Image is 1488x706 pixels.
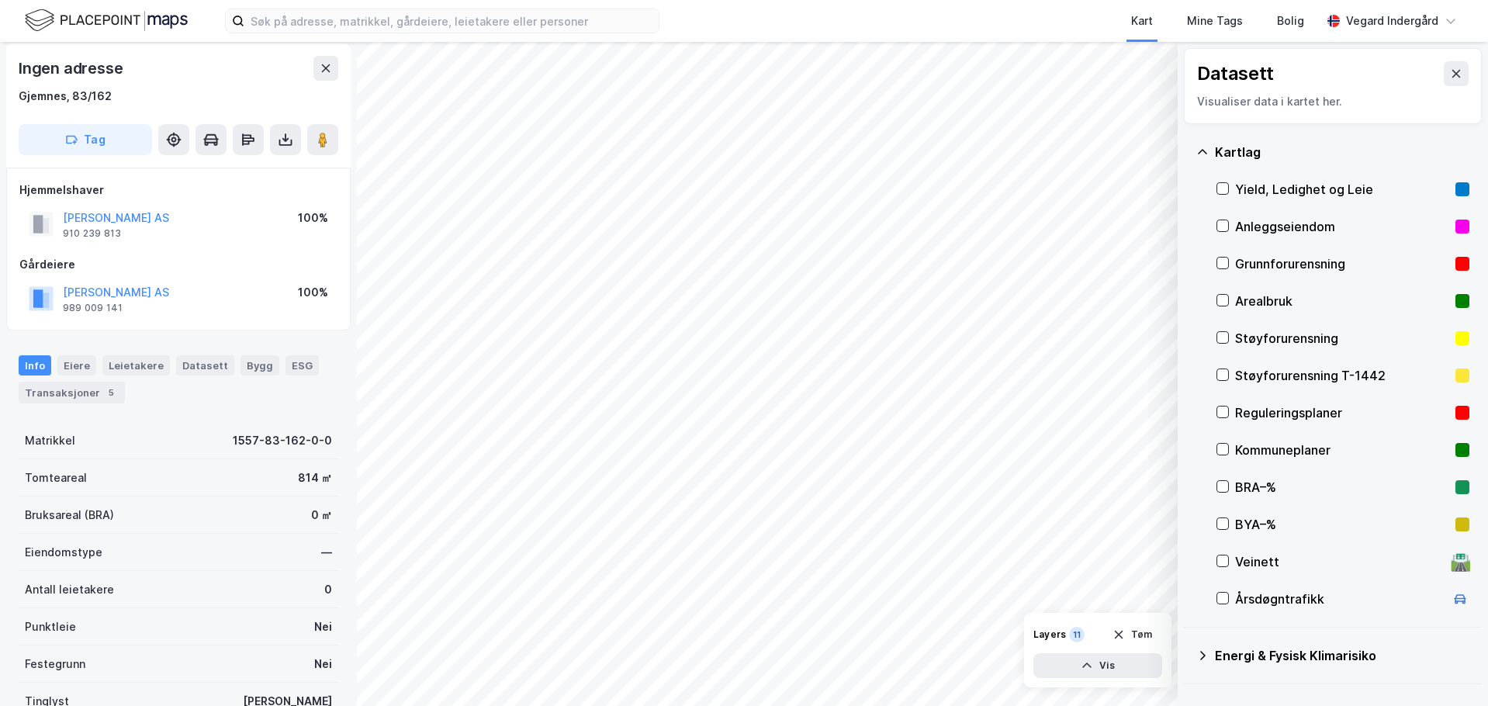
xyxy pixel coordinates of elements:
[25,469,87,487] div: Tomteareal
[19,382,125,403] div: Transaksjoner
[25,7,188,34] img: logo.f888ab2527a4732fd821a326f86c7f29.svg
[1277,12,1304,30] div: Bolig
[1450,552,1471,572] div: 🛣️
[102,355,170,375] div: Leietakere
[241,355,279,375] div: Bygg
[244,9,659,33] input: Søk på adresse, matrikkel, gårdeiere, leietakere eller personer
[1235,180,1449,199] div: Yield, Ledighet og Leie
[103,385,119,400] div: 5
[25,655,85,673] div: Festegrunn
[1235,254,1449,273] div: Grunnforurensning
[19,255,337,274] div: Gårdeiere
[311,506,332,524] div: 0 ㎡
[298,469,332,487] div: 814 ㎡
[1235,329,1449,348] div: Støyforurensning
[1235,478,1449,497] div: BRA–%
[298,283,328,302] div: 100%
[1235,441,1449,459] div: Kommuneplaner
[314,655,332,673] div: Nei
[1235,515,1449,534] div: BYA–%
[19,181,337,199] div: Hjemmelshaver
[1215,143,1469,161] div: Kartlag
[19,56,126,81] div: Ingen adresse
[1131,12,1153,30] div: Kart
[57,355,96,375] div: Eiere
[1197,61,1274,86] div: Datasett
[25,618,76,636] div: Punktleie
[19,124,152,155] button: Tag
[25,506,114,524] div: Bruksareal (BRA)
[1102,622,1162,647] button: Tøm
[285,355,319,375] div: ESG
[63,302,123,314] div: 989 009 141
[1235,292,1449,310] div: Arealbruk
[314,618,332,636] div: Nei
[25,580,114,599] div: Antall leietakere
[1069,627,1085,642] div: 11
[1235,366,1449,385] div: Støyforurensning T-1442
[233,431,332,450] div: 1557-83-162-0-0
[298,209,328,227] div: 100%
[25,543,102,562] div: Eiendomstype
[321,543,332,562] div: —
[176,355,234,375] div: Datasett
[324,580,332,599] div: 0
[1410,632,1488,706] div: Kontrollprogram for chat
[1235,552,1445,571] div: Veinett
[1215,646,1469,665] div: Energi & Fysisk Klimarisiko
[25,431,75,450] div: Matrikkel
[1235,217,1449,236] div: Anleggseiendom
[1187,12,1243,30] div: Mine Tags
[19,87,112,106] div: Gjemnes, 83/162
[19,355,51,375] div: Info
[1197,92,1469,111] div: Visualiser data i kartet her.
[63,227,121,240] div: 910 239 813
[1033,628,1066,641] div: Layers
[1033,653,1162,678] button: Vis
[1235,590,1445,608] div: Årsdøgntrafikk
[1235,403,1449,422] div: Reguleringsplaner
[1346,12,1438,30] div: Vegard Indergård
[1410,632,1488,706] iframe: Chat Widget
